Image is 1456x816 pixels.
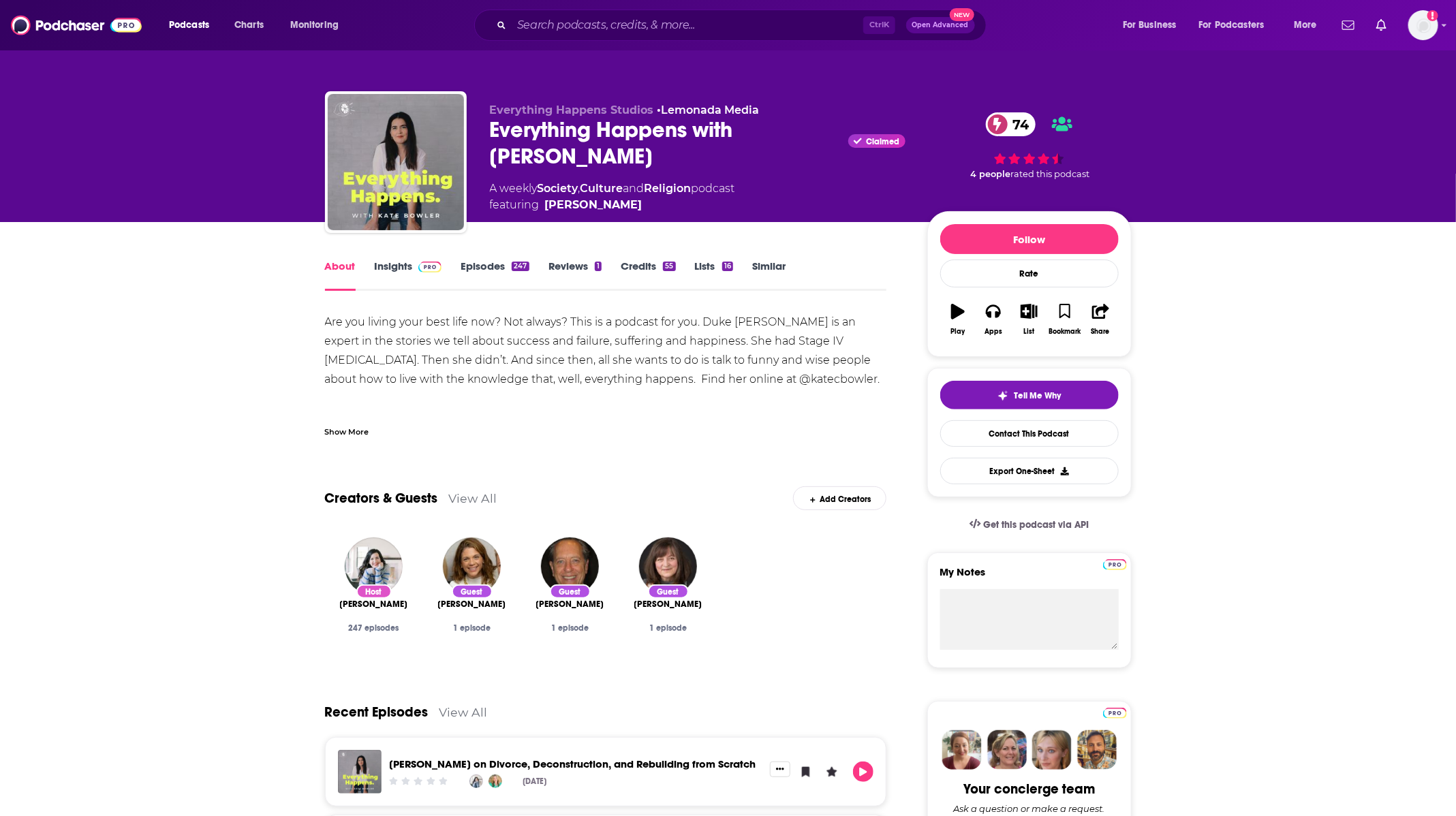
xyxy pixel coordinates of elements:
[863,16,895,34] span: Ctrl K
[169,16,209,35] span: Podcasts
[822,762,842,782] button: Leave a Rating
[1103,559,1127,570] img: Podchaser Pro
[722,262,733,271] div: 16
[550,584,591,599] div: Guest
[940,420,1119,447] a: Contact This Podcast
[345,537,403,595] a: Kate Bowler
[1371,14,1392,37] a: Show notifications dropdown
[1103,708,1127,719] img: Podchaser Pro
[983,519,1089,531] span: Get this podcast via API
[940,565,1119,589] label: My Notes
[536,599,604,610] a: Richard E. Grant
[490,197,735,213] span: featuring
[1103,557,1127,570] a: Pro website
[452,584,493,599] div: Guest
[1083,295,1118,344] button: Share
[487,10,1000,41] div: Search podcasts, credits, & more...
[375,260,442,291] a: InsightsPodchaser Pro
[695,260,733,291] a: Lists16
[1284,14,1334,36] button: open menu
[645,182,692,195] a: Religion
[662,104,760,116] a: Lemonada Media
[489,774,502,788] img: Jen Hatmaker
[1190,14,1284,36] button: open menu
[532,623,608,633] div: 1 episode
[940,260,1119,287] div: Rate
[1014,390,1061,401] span: Tell Me Why
[997,390,1008,401] img: tell me why sparkle
[438,599,506,610] a: Amanda Doyle
[438,599,506,610] span: [PERSON_NAME]
[950,8,974,21] span: New
[1408,10,1438,40] button: Show profile menu
[940,458,1119,484] button: Export One-Sheet
[940,381,1119,409] button: tell me why sparkleTell Me Why
[976,295,1011,344] button: Apps
[512,262,529,271] div: 247
[338,750,382,794] img: Jen Hatmaker on Divorce, Deconstruction, and Rebuilding from Scratch
[11,12,142,38] img: Podchaser - Follow, Share and Rate Podcasts
[290,16,339,35] span: Monitoring
[1032,730,1072,770] img: Jules Profile
[390,757,756,770] a: Jen Hatmaker on Divorce, Deconstruction, and Rebuilding from Scratch
[796,762,816,782] button: Bookmark Episode
[434,623,510,633] div: 1 episode
[853,762,873,782] button: Play
[770,762,790,776] button: Show More Button
[387,776,449,787] div: Community Rating: 0 out of 5
[1294,16,1317,35] span: More
[985,328,1002,336] div: Apps
[1077,730,1117,770] img: Jon Profile
[548,260,602,291] a: Reviews1
[1103,706,1127,719] a: Pro website
[940,295,976,344] button: Play
[621,260,675,291] a: Credits55
[927,104,1132,189] div: 74 4 peoplerated this podcast
[1011,295,1047,344] button: List
[490,181,735,213] div: A weekly podcast
[793,486,886,510] div: Add Creators
[1024,328,1035,336] div: List
[912,22,969,29] span: Open Advanced
[325,313,887,427] div: Are you living your best life now? Not always? This is a podcast for you. Duke [PERSON_NAME] is a...
[439,705,488,719] a: View All
[461,260,529,291] a: Episodes247
[1199,16,1265,35] span: For Podcasters
[340,599,408,610] a: Kate Bowler
[986,112,1036,136] a: 74
[1337,14,1360,37] a: Show notifications dropdown
[1408,10,1438,40] span: Logged in as ZoeJethani
[595,262,602,271] div: 1
[281,14,356,36] button: open menu
[657,104,760,116] span: •
[663,262,675,271] div: 55
[234,16,264,35] span: Charts
[226,14,272,36] a: Charts
[1047,295,1083,344] button: Bookmark
[648,584,689,599] div: Guest
[1000,112,1036,136] span: 74
[639,537,697,595] img: Dr. Kathryn Mannix
[541,537,599,595] img: Richard E. Grant
[538,182,578,195] a: Society
[325,260,356,291] a: About
[340,599,408,610] span: [PERSON_NAME]
[1011,169,1090,179] span: rated this podcast
[512,14,863,36] input: Search podcasts, credits, & more...
[443,537,501,595] img: Amanda Doyle
[942,730,982,770] img: Sydney Profile
[630,623,707,633] div: 1 episode
[580,182,623,195] a: Culture
[1123,16,1177,35] span: For Business
[325,490,438,507] a: Creators & Guests
[523,776,546,786] div: [DATE]
[328,94,464,230] img: Everything Happens with Kate Bowler
[1113,14,1194,36] button: open menu
[963,781,1095,798] div: Your concierge team
[752,260,786,291] a: Similar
